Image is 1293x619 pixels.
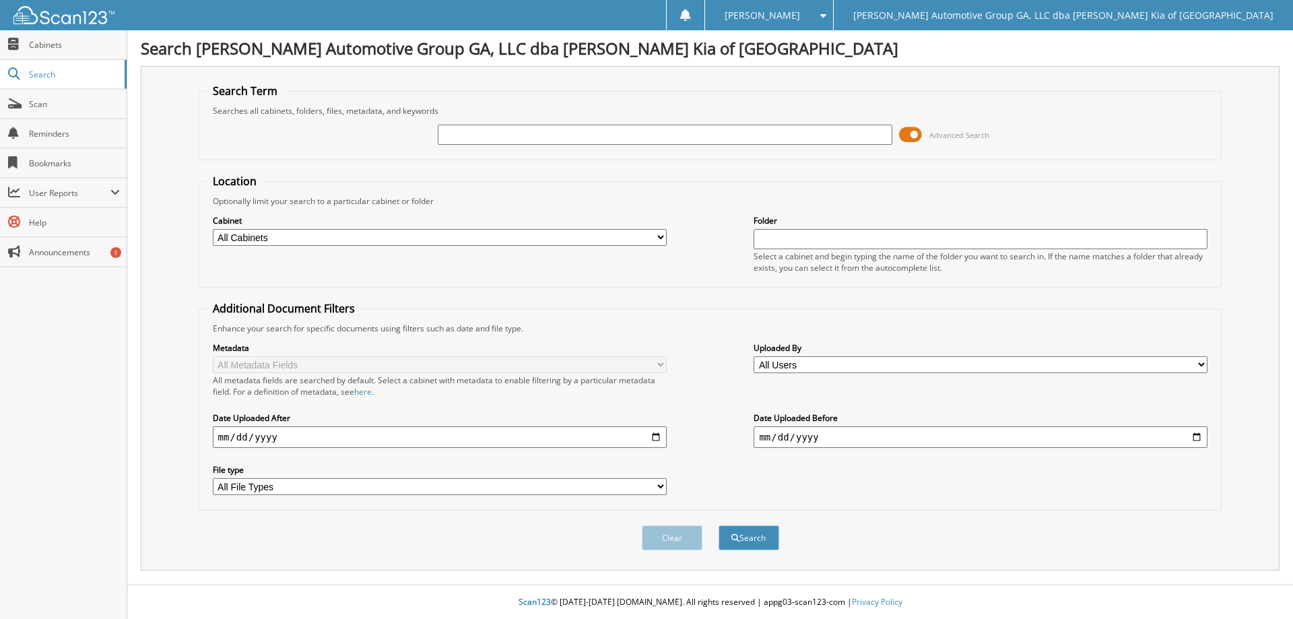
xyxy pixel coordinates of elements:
[754,342,1207,354] label: Uploaded By
[206,84,284,98] legend: Search Term
[206,174,263,189] legend: Location
[206,301,362,316] legend: Additional Document Filters
[213,412,667,424] label: Date Uploaded After
[213,215,667,226] label: Cabinet
[29,158,120,169] span: Bookmarks
[213,464,667,476] label: File type
[754,215,1207,226] label: Folder
[213,426,667,448] input: start
[754,426,1207,448] input: end
[929,130,989,140] span: Advanced Search
[29,69,118,80] span: Search
[206,105,1215,117] div: Searches all cabinets, folders, files, metadata, and keywords
[754,412,1207,424] label: Date Uploaded Before
[213,374,667,397] div: All metadata fields are searched by default. Select a cabinet with metadata to enable filtering b...
[29,128,120,139] span: Reminders
[354,386,372,397] a: here
[725,11,800,20] span: [PERSON_NAME]
[852,596,902,608] a: Privacy Policy
[213,342,667,354] label: Metadata
[642,525,702,550] button: Clear
[853,11,1273,20] span: [PERSON_NAME] Automotive Group GA, LLC dba [PERSON_NAME] Kia of [GEOGRAPHIC_DATA]
[110,247,121,258] div: 1
[29,217,120,228] span: Help
[29,98,120,110] span: Scan
[754,251,1207,273] div: Select a cabinet and begin typing the name of the folder you want to search in. If the name match...
[127,586,1293,619] div: © [DATE]-[DATE] [DOMAIN_NAME]. All rights reserved | appg03-scan123-com |
[719,525,779,550] button: Search
[29,187,110,199] span: User Reports
[519,596,551,608] span: Scan123
[29,247,120,258] span: Announcements
[13,6,114,24] img: scan123-logo-white.svg
[206,195,1215,207] div: Optionally limit your search to a particular cabinet or folder
[141,37,1280,59] h1: Search [PERSON_NAME] Automotive Group GA, LLC dba [PERSON_NAME] Kia of [GEOGRAPHIC_DATA]
[206,323,1215,334] div: Enhance your search for specific documents using filters such as date and file type.
[29,39,120,51] span: Cabinets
